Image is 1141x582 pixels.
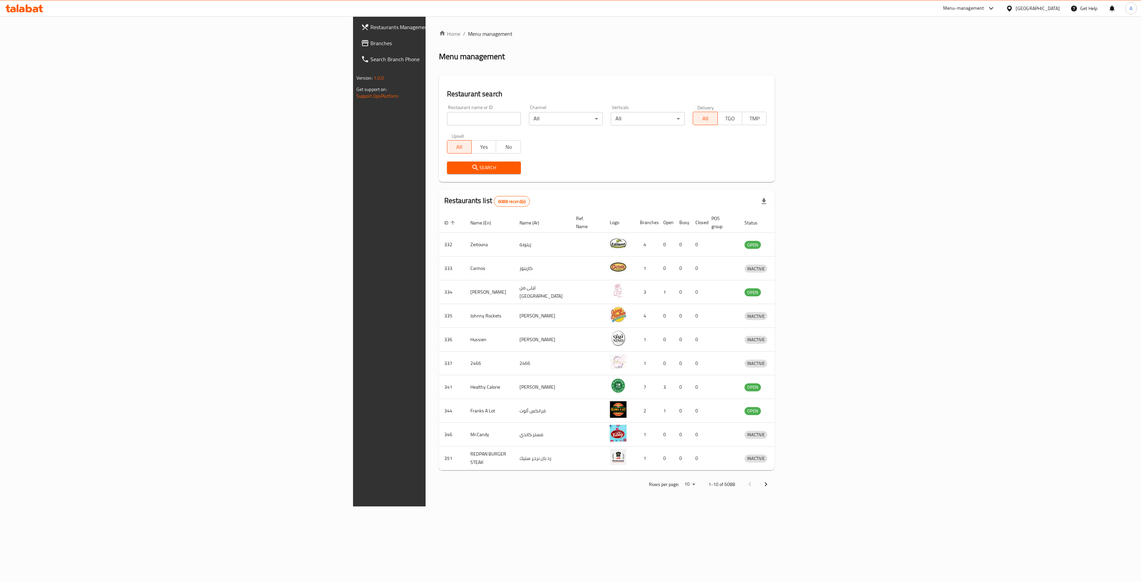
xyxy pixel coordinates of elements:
td: 1 [635,352,658,375]
div: [GEOGRAPHIC_DATA] [1016,5,1060,12]
a: Search Branch Phone [356,51,544,67]
span: TMP [745,114,764,123]
button: Yes [471,140,496,154]
div: Menu-management [943,4,984,12]
button: All [447,140,472,154]
td: 0 [658,423,674,447]
td: 0 [690,280,706,304]
img: Carinos [610,259,626,275]
img: REDPAN BURGER STEAK [610,449,626,465]
span: ID [444,219,457,227]
td: 0 [674,328,690,352]
span: OPEN [745,241,761,249]
td: 1 [658,399,674,423]
button: TGO [717,112,742,125]
td: 0 [658,257,674,280]
p: Rows per page: [649,480,679,489]
th: Logo [604,212,635,233]
img: Hussien [610,330,626,347]
img: Johnny Rockets [610,306,626,323]
span: 1.0.0 [374,74,384,82]
td: 0 [690,447,706,470]
img: Zeitouna [610,235,626,252]
span: POS group [711,214,731,230]
td: 1 [635,328,658,352]
span: Name (En) [470,219,500,227]
td: 0 [690,423,706,447]
td: 4 [635,304,658,328]
th: Closed [690,212,706,233]
span: Yes [474,142,493,152]
td: 4 [635,233,658,257]
span: INACTIVE [745,312,767,320]
th: Open [658,212,674,233]
span: Branches [370,39,538,47]
td: 1 [635,447,658,470]
td: 0 [674,304,690,328]
div: INACTIVE [745,431,767,439]
td: 0 [674,280,690,304]
span: 6088 record(s) [494,198,530,205]
span: A [1130,5,1132,12]
span: All [696,114,715,123]
img: Leila Min Lebnan [610,282,626,299]
td: 0 [658,233,674,257]
th: Busy [674,212,690,233]
span: TGO [720,114,739,123]
div: INACTIVE [745,455,767,463]
span: No [499,142,518,152]
td: 0 [658,447,674,470]
div: All [529,112,603,125]
img: Mr.Candy [610,425,626,442]
label: Upsell [452,133,464,138]
button: No [496,140,521,154]
div: OPEN [745,288,761,296]
td: 2 [635,399,658,423]
span: Name (Ar) [520,219,548,227]
td: 0 [658,328,674,352]
img: 2466 [610,354,626,370]
td: 1 [635,257,658,280]
td: 0 [690,399,706,423]
td: 7 [635,375,658,399]
button: Search [447,162,521,174]
h2: Restaurants list [444,196,530,207]
span: Ref. Name [576,214,596,230]
span: Status [745,219,766,227]
label: Delivery [697,105,714,110]
td: 0 [674,423,690,447]
span: INACTIVE [745,360,767,367]
button: All [693,112,717,125]
h2: Restaurant search [447,89,767,99]
span: OPEN [745,407,761,415]
span: Search Branch Phone [370,55,538,63]
td: 0 [674,399,690,423]
span: Version: [356,74,373,82]
table: enhanced table [439,212,798,470]
span: Search [452,164,516,172]
th: Branches [635,212,658,233]
span: Get support on: [356,85,387,94]
div: Export file [756,193,772,209]
span: INACTIVE [745,431,767,439]
span: INACTIVE [745,336,767,344]
td: 0 [674,257,690,280]
td: 0 [658,304,674,328]
nav: breadcrumb [439,30,775,38]
div: All [611,112,685,125]
img: Franks A Lot [610,401,626,418]
button: TMP [742,112,767,125]
div: INACTIVE [745,336,767,344]
a: Branches [356,35,544,51]
td: 0 [674,233,690,257]
td: 1 [658,280,674,304]
span: OPEN [745,383,761,391]
a: Support.OpsPlatform [356,92,399,100]
td: 0 [690,233,706,257]
td: 3 [658,375,674,399]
